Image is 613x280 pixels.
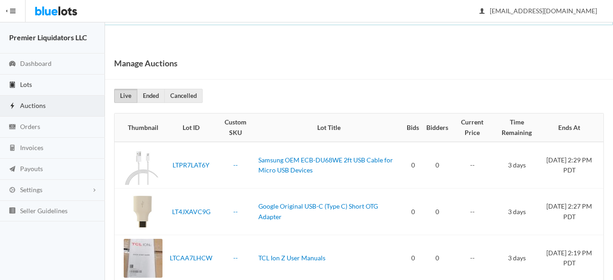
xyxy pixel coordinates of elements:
span: Orders [20,123,40,130]
ion-icon: list box [8,207,17,215]
td: 0 [423,188,452,235]
th: Lot ID [166,113,216,142]
h1: Manage Auctions [114,56,178,70]
a: Cancelled [164,89,203,103]
a: Live [114,89,137,103]
ion-icon: cash [8,123,17,132]
a: -- [233,208,238,215]
a: Ended [137,89,165,103]
td: 0 [403,188,423,235]
th: Bidders [423,113,452,142]
th: Bids [403,113,423,142]
ion-icon: clipboard [8,81,17,90]
th: Custom SKU [216,113,255,142]
span: Dashboard [20,59,52,67]
span: Auctions [20,102,46,109]
span: Seller Guidelines [20,207,68,215]
a: LTPR7LAT6Y [173,161,210,169]
ion-icon: person [477,7,487,16]
a: TCL Ion Z User Manuals [258,254,325,262]
th: Current Price [452,113,493,142]
td: [DATE] 2:29 PM PDT [541,142,603,188]
th: Time Remaining [493,113,541,142]
td: 3 days [493,188,541,235]
ion-icon: speedometer [8,60,17,69]
td: -- [452,142,493,188]
th: Thumbnail [115,113,166,142]
a: -- [233,161,238,169]
th: Lot Title [255,113,403,142]
a: LTCAA7LHCW [170,254,212,262]
span: Settings [20,186,42,194]
th: Ends At [541,113,603,142]
strong: Premier Liquidators LLC [9,33,87,42]
span: [EMAIL_ADDRESS][DOMAIN_NAME] [480,7,597,15]
a: Samsung OEM ECB-DU68WE 2ft USB Cable for Micro USB Devices [258,156,393,174]
a: -- [233,254,238,262]
a: LT4JXAVC9G [172,208,210,215]
ion-icon: calculator [8,144,17,153]
span: Invoices [20,144,43,151]
ion-icon: paper plane [8,165,17,174]
td: -- [452,188,493,235]
td: [DATE] 2:27 PM PDT [541,188,603,235]
span: Payouts [20,165,43,172]
span: Lots [20,81,32,88]
td: 3 days [493,142,541,188]
ion-icon: flash [8,102,17,111]
ion-icon: cog [8,186,17,195]
td: 0 [403,142,423,188]
a: Google Original USB-C (Type C) Short OTG Adapter [258,202,378,221]
td: 0 [423,142,452,188]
